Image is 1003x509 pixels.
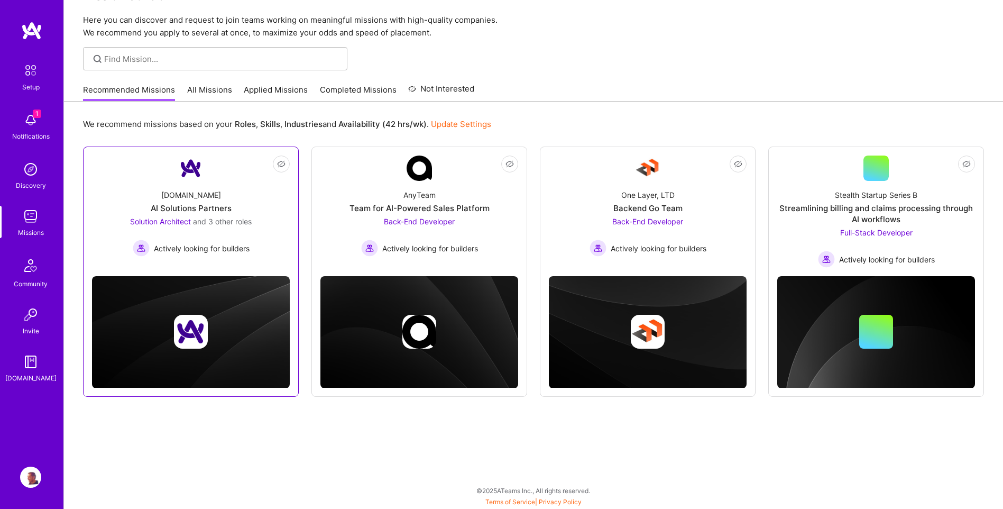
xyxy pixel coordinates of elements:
img: cover [777,276,975,388]
img: Company logo [402,315,436,349]
i: icon EyeClosed [277,160,286,168]
img: cover [549,276,747,388]
a: Company LogoAnyTeamTeam for AI-Powered Sales PlatformBack-End Developer Actively looking for buil... [320,156,518,267]
img: Actively looking for builders [590,240,606,257]
img: Company Logo [178,156,204,181]
a: Terms of Service [485,498,535,506]
i: icon EyeClosed [962,160,971,168]
img: Actively looking for builders [133,240,150,257]
b: Availability (42 hrs/wk) [338,119,427,129]
img: Company logo [174,315,208,349]
a: Update Settings [431,119,491,129]
img: User Avatar [20,467,41,488]
a: All Missions [187,84,232,102]
a: Completed Missions [320,84,397,102]
div: Backend Go Team [613,203,683,214]
p: Here you can discover and request to join teams working on meaningful missions with high-quality ... [83,14,984,39]
span: Back-End Developer [384,217,455,226]
div: Stealth Startup Series B [835,189,917,201]
b: Skills [260,119,280,129]
img: Company Logo [635,156,660,181]
img: Actively looking for builders [361,240,378,257]
a: Applied Missions [244,84,308,102]
input: Find Mission... [104,53,339,65]
img: logo [21,21,42,40]
span: Solution Architect [130,217,191,226]
img: bell [20,110,41,131]
div: [DOMAIN_NAME] [5,372,57,384]
div: Community [14,278,48,289]
b: Roles [235,119,256,129]
div: Streamlining billing and claims processing through AI workflows [777,203,975,225]
div: Discovery [16,180,46,191]
img: Actively looking for builders [818,251,835,268]
div: [DOMAIN_NAME] [161,189,221,201]
div: AI Solutions Partners [151,203,232,214]
i: icon EyeClosed [505,160,514,168]
span: Full-Stack Developer [840,228,913,237]
span: Actively looking for builders [154,243,250,254]
img: Community [18,253,43,278]
img: Invite [20,304,41,325]
img: setup [20,59,42,81]
img: discovery [20,159,41,180]
img: cover [320,276,518,388]
p: We recommend missions based on your , , and . [83,119,491,130]
a: Recommended Missions [83,84,175,102]
img: Company logo [631,315,665,349]
a: User Avatar [17,467,44,488]
span: 1 [33,110,41,118]
div: Invite [23,325,39,337]
a: Company Logo[DOMAIN_NAME]AI Solutions PartnersSolution Architect and 3 other rolesActively lookin... [92,156,290,267]
span: Back-End Developer [612,217,683,226]
b: Industries [284,119,323,129]
div: Team for AI-Powered Sales Platform [349,203,490,214]
a: Privacy Policy [539,498,582,506]
a: Not Interested [408,83,474,102]
img: cover [92,276,290,388]
img: guide book [20,351,41,372]
span: Actively looking for builders [839,254,935,265]
span: Actively looking for builders [382,243,478,254]
span: and 3 other roles [193,217,252,226]
div: Missions [18,227,44,238]
div: © 2025 ATeams Inc., All rights reserved. [63,477,1003,504]
div: One Layer, LTD [621,189,675,201]
div: Notifications [12,131,50,142]
img: teamwork [20,206,41,227]
i: icon EyeClosed [734,160,742,168]
img: Company Logo [407,156,432,181]
a: Company LogoOne Layer, LTDBackend Go TeamBack-End Developer Actively looking for buildersActively... [549,156,747,267]
span: | [485,498,582,506]
i: icon SearchGrey [91,53,104,65]
span: Actively looking for builders [611,243,706,254]
div: AnyTeam [403,189,436,201]
a: Stealth Startup Series BStreamlining billing and claims processing through AI workflowsFull-Stack... [777,156,975,268]
div: Setup [22,81,40,93]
